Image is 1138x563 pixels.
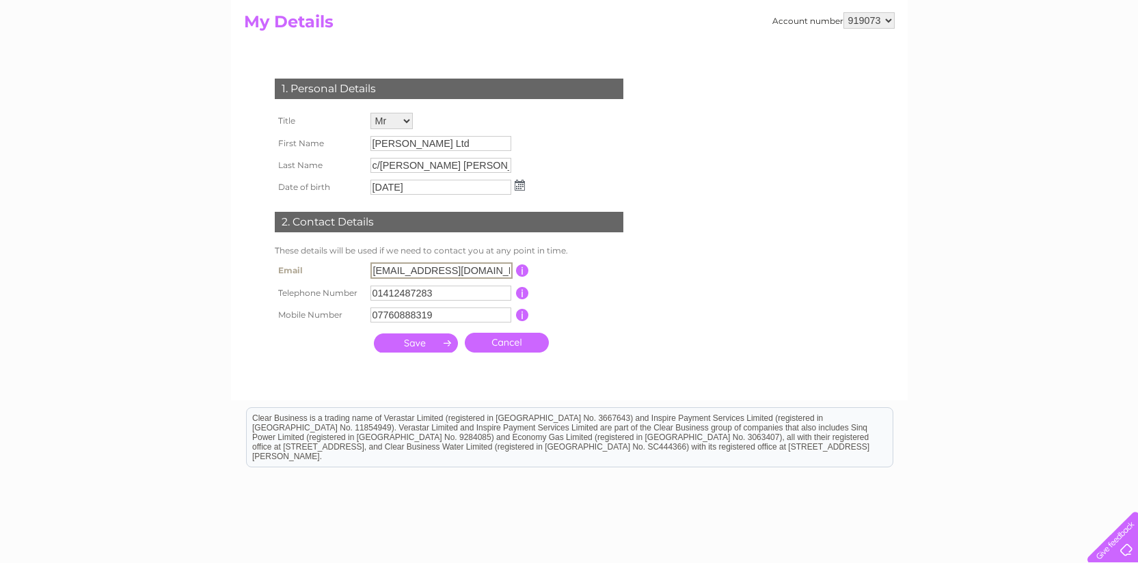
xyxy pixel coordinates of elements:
img: logo.png [40,36,109,77]
div: 2. Contact Details [275,212,623,232]
div: Clear Business is a trading name of Verastar Limited (registered in [GEOGRAPHIC_DATA] No. 3667643... [247,8,893,66]
a: Water [897,58,923,68]
th: Last Name [271,154,367,176]
td: These details will be used if we need to contact you at any point in time. [271,243,627,259]
a: Blog [1019,58,1039,68]
input: Information [516,287,529,299]
div: Account number [772,12,895,29]
a: Telecoms [970,58,1011,68]
input: Submit [374,333,458,353]
a: Log out [1093,58,1125,68]
th: First Name [271,133,367,154]
a: Cancel [465,333,549,353]
input: Information [516,264,529,277]
th: Date of birth [271,176,367,198]
th: Title [271,109,367,133]
input: Information [516,309,529,321]
a: Contact [1047,58,1081,68]
th: Mobile Number [271,304,367,326]
th: Email [271,259,367,282]
th: Telephone Number [271,282,367,304]
div: 1. Personal Details [275,79,623,99]
h2: My Details [244,12,895,38]
a: 0333 014 3131 [880,7,975,24]
img: ... [515,180,525,191]
a: Energy [932,58,962,68]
